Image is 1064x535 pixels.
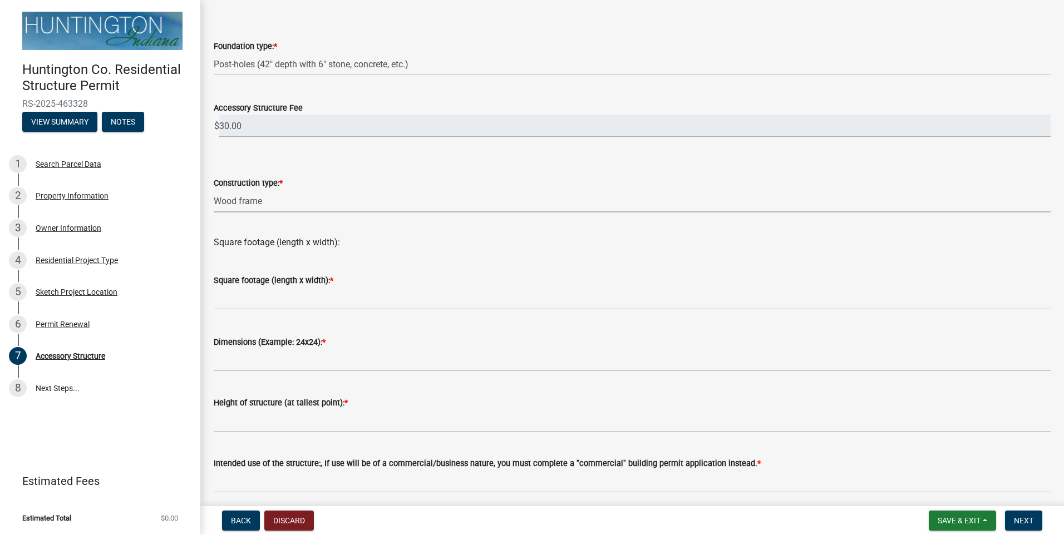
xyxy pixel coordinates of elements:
a: Estimated Fees [9,470,183,492]
span: $ [214,115,220,137]
wm-modal-confirm: Summary [22,118,97,127]
div: 1 [9,155,27,173]
img: Huntington County, Indiana [22,12,183,50]
button: View Summary [22,112,97,132]
div: Residential Project Type [36,256,118,264]
button: Next [1005,511,1042,531]
div: 8 [9,379,27,397]
button: Notes [102,112,144,132]
label: Height of structure (at tallest point): [214,399,348,407]
div: Square footage (length x width): [214,222,1051,249]
span: Estimated Total [22,514,71,522]
div: Sketch Project Location [36,288,117,296]
label: Construction type: [214,180,283,187]
span: Back [231,516,251,525]
label: Dimensions (Example: 24x24): [214,339,326,346]
label: Square footage (length x width): [214,277,333,285]
h4: Huntington Co. Residential Structure Permit [22,62,191,94]
div: 2 [9,187,27,205]
div: Accessory Structure [36,352,105,360]
span: Next [1014,516,1033,525]
div: Search Parcel Data [36,160,101,168]
button: Discard [264,511,314,531]
div: 5 [9,283,27,301]
div: 6 [9,315,27,333]
label: Foundation type: [214,43,277,51]
div: Owner Information [36,224,101,232]
button: Back [222,511,260,531]
span: $0.00 [161,514,178,522]
label: Accessory Structure Fee [214,105,303,112]
wm-modal-confirm: Notes [102,118,144,127]
span: RS-2025-463328 [22,98,178,109]
div: Permit Renewal [36,320,90,328]
span: Save & Exit [938,516,981,525]
div: 4 [9,251,27,269]
div: 7 [9,347,27,365]
button: Save & Exit [929,511,996,531]
div: 3 [9,219,27,237]
div: Property Information [36,192,109,200]
label: Intended use of the structure:, If use will be of a commercial/business nature, you must complete... [214,460,761,468]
